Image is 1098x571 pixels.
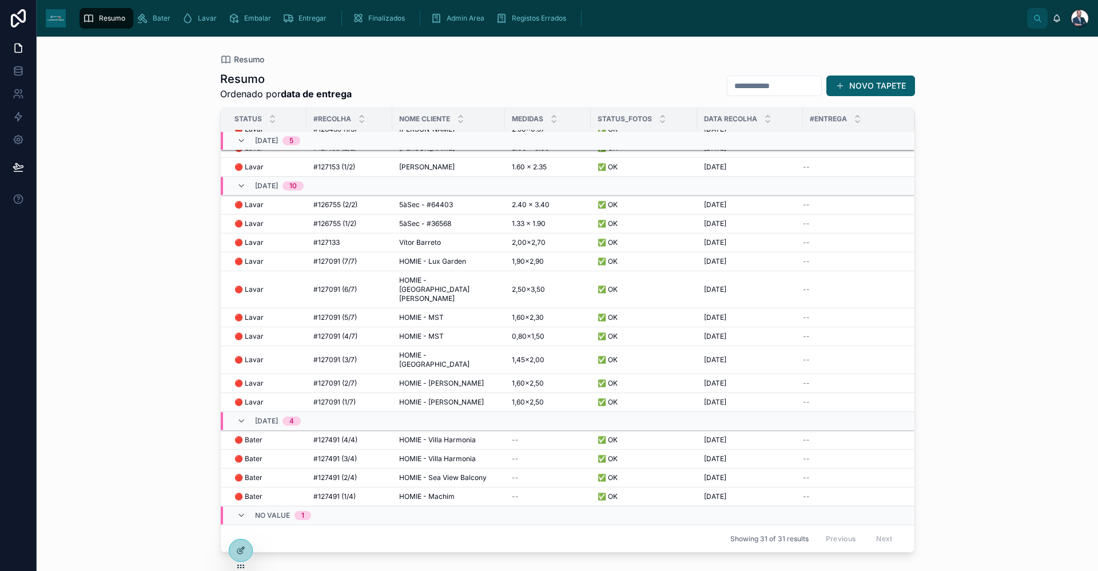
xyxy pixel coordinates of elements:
[598,492,690,501] a: ✅ OK
[399,257,466,266] span: HOMIE - Lux Garden
[313,162,355,172] span: #127153 (1/2)
[313,200,385,209] a: #126755 (2/2)
[313,379,385,388] a: #127091 (2/7)
[704,285,796,294] a: [DATE]
[399,435,476,445] span: HOMIE - Villa Harmonia
[704,435,726,445] span: [DATE]
[399,473,487,482] span: HOMIE - Sea View Balcony
[399,276,498,303] span: HOMIE - [GEOGRAPHIC_DATA][PERSON_NAME]
[399,332,444,341] span: HOMIE - MST
[512,398,584,407] a: 1,60×2,50
[399,219,451,228] span: 5àSec - #36568
[704,332,726,341] span: [DATE]
[704,379,796,388] a: [DATE]
[281,88,352,100] strong: data de entrega
[399,257,498,266] a: HOMIE - Lux Garden
[447,14,484,23] span: Admin Area
[301,511,304,520] div: 1
[234,285,264,294] span: 🔴 Lavar
[704,313,726,322] span: [DATE]
[598,435,618,445] span: ✅ OK
[803,355,901,364] a: --
[234,379,300,388] a: 🔴 Lavar
[234,257,300,266] a: 🔴 Lavar
[598,313,618,322] span: ✅ OK
[368,14,405,23] span: Finalizados
[512,285,545,294] span: 2,50×3,50
[598,332,618,341] span: ✅ OK
[399,492,498,501] a: HOMIE - Machim
[234,313,300,322] a: 🔴 Lavar
[803,200,810,209] span: --
[399,351,498,369] a: HOMIE - [GEOGRAPHIC_DATA]
[234,398,300,407] a: 🔴 Lavar
[399,454,498,463] a: HOMIE - Villa Harmonia
[255,181,278,191] span: [DATE]
[704,454,726,463] span: [DATE]
[220,54,264,65] a: Resumo
[313,332,357,341] span: #127091 (4/7)
[598,219,618,228] span: ✅ OK
[220,87,352,101] span: Ordenado por
[704,238,796,247] a: [DATE]
[512,435,584,445] a: --
[234,257,264,266] span: 🔴 Lavar
[704,162,796,172] a: [DATE]
[512,473,519,482] span: --
[234,200,264,209] span: 🔴 Lavar
[399,332,498,341] a: HOMIE - MST
[313,238,385,247] a: #127133
[399,398,498,407] a: HOMIE - [PERSON_NAME]
[704,454,796,463] a: [DATE]
[313,454,385,463] a: #127491 (3/4)
[512,162,584,172] a: 1.60 x 2.35
[803,332,810,341] span: --
[512,435,519,445] span: --
[730,534,809,544] span: Showing 31 of 31 results
[234,219,264,228] span: 🔴 Lavar
[512,398,544,407] span: 1,60×2,50
[313,257,357,266] span: #127091 (7/7)
[803,313,901,322] a: --
[512,492,519,501] span: --
[492,8,574,29] a: Registos Errados
[313,257,385,266] a: #127091 (7/7)
[512,219,584,228] a: 1.33 x 1.90
[399,162,455,172] span: [PERSON_NAME]
[598,473,690,482] a: ✅ OK
[234,285,300,294] a: 🔴 Lavar
[704,398,726,407] span: [DATE]
[399,238,498,247] a: Vítor Barreto
[810,114,847,124] span: #Entrega
[75,6,1027,31] div: scrollable content
[399,313,498,322] a: HOMIE - MST
[512,332,584,341] a: 0,80×1,50
[704,257,726,266] span: [DATE]
[803,473,901,482] a: --
[234,162,264,172] span: 🔴 Lavar
[803,285,901,294] a: --
[313,332,385,341] a: #127091 (4/7)
[704,473,726,482] span: [DATE]
[313,285,357,294] span: #127091 (6/7)
[704,492,726,501] span: [DATE]
[704,398,796,407] a: [DATE]
[512,219,546,228] span: 1.33 x 1.90
[313,162,385,172] a: #127153 (1/2)
[313,454,357,463] span: #127491 (3/4)
[244,14,271,23] span: Embalar
[803,379,901,388] a: --
[313,355,357,364] span: #127091 (3/7)
[153,14,170,23] span: Bater
[512,313,584,322] a: 1,60×2,30
[704,355,796,364] a: [DATE]
[255,417,278,426] span: [DATE]
[512,473,584,482] a: --
[299,14,327,23] span: Entregar
[46,9,66,27] img: App logo
[803,257,810,266] span: --
[598,355,618,364] span: ✅ OK
[234,435,300,445] a: 🔴 Bater
[234,54,264,65] span: Resumo
[704,355,726,364] span: [DATE]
